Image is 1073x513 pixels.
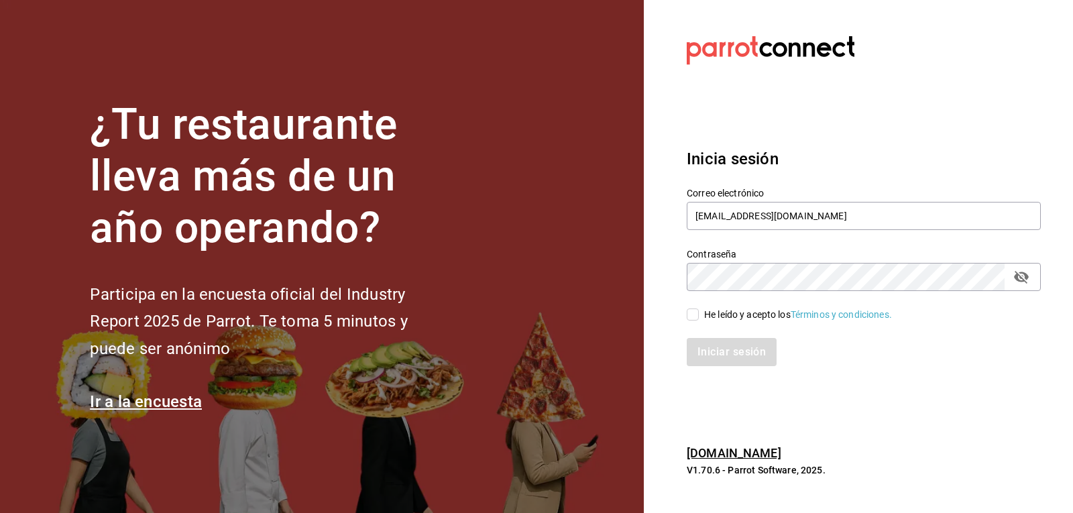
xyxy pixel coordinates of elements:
p: V1.70.6 - Parrot Software, 2025. [687,463,1041,477]
label: Contraseña [687,249,1041,259]
input: Ingresa tu correo electrónico [687,202,1041,230]
a: Ir a la encuesta [90,392,202,411]
label: Correo electrónico [687,188,1041,198]
button: passwordField [1010,266,1033,288]
a: Términos y condiciones. [791,309,892,320]
h2: Participa en la encuesta oficial del Industry Report 2025 de Parrot. Te toma 5 minutos y puede se... [90,281,452,363]
a: [DOMAIN_NAME] [687,446,781,460]
div: He leído y acepto los [704,308,892,322]
h3: Inicia sesión [687,147,1041,171]
h1: ¿Tu restaurante lleva más de un año operando? [90,99,452,253]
